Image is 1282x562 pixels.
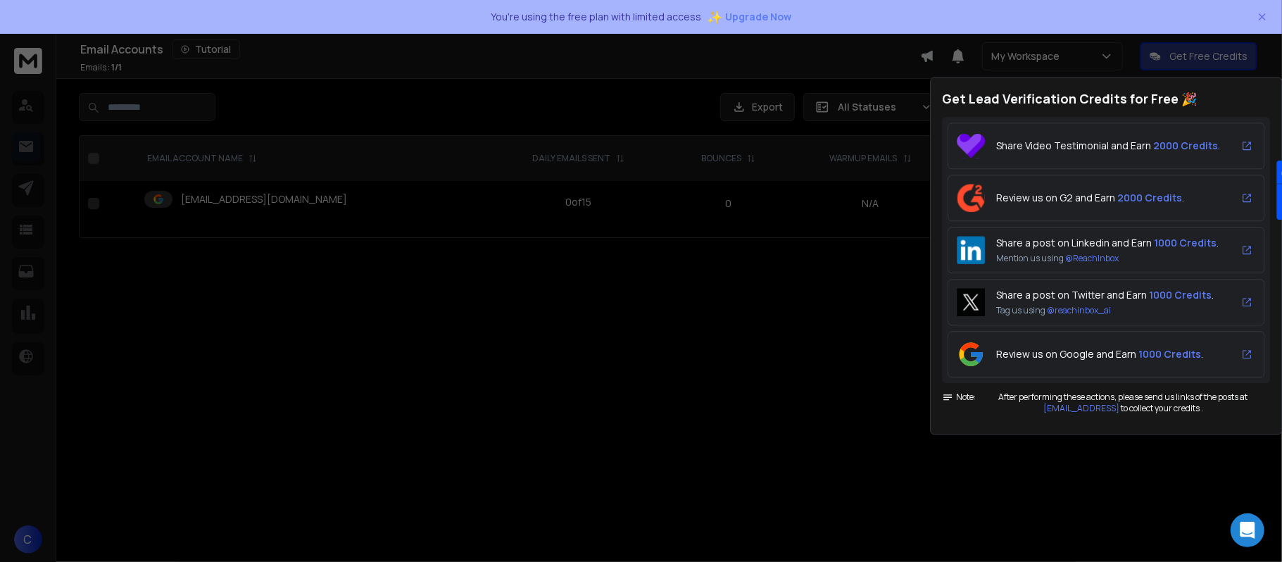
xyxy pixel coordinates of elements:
p: Share Video Testimonial and Earn . [996,139,1220,153]
p: Get Free Credits [1169,49,1248,63]
p: You're using the free plan with limited access [491,10,701,24]
td: N/A [788,181,953,226]
span: 2000 Credits [1117,191,1182,204]
p: After performing these actions, please send us links of the posts at to collect your credits . [976,392,1270,414]
p: My Workspace [991,49,1065,63]
div: 0 of 15 [565,195,591,209]
p: Review us on G2 and Earn . [996,191,1184,205]
p: [EMAIL_ADDRESS][DOMAIN_NAME] [181,192,347,206]
a: [EMAIL_ADDRESS] [1043,402,1119,414]
a: Share a post on Twitter and Earn 1000 Credits.Tag us using @reachinbox_ai [948,279,1264,325]
p: Mention us using [996,253,1219,264]
a: Share Video Testimonial and Earn 2000 Credits. [948,123,1264,169]
div: Open Intercom Messenger [1231,513,1264,547]
h2: Get Lead Verification Credits for Free 🎉 [942,89,1270,108]
a: Review us on Google and Earn 1000 Credits. [948,331,1264,377]
button: Get Free Credits [1140,42,1257,70]
div: Email Accounts [80,39,920,59]
button: C [14,525,42,554]
span: 1 / 1 [111,61,122,73]
div: EMAIL ACCOUNT NAME [147,153,257,164]
p: Review us on Google and Earn . [996,347,1203,361]
a: Share a post on Linkedin and Earn 1000 Credits.Mention us using @ReachInbox [948,227,1264,273]
p: Emails : [80,62,122,73]
p: WARMUP EMAILS [829,153,898,164]
span: 2000 Credits [1153,139,1218,152]
button: Tutorial [172,39,240,59]
p: All Statuses [838,100,915,114]
p: Tag us using [996,305,1214,316]
p: Share a post on Twitter and Earn . [996,288,1214,302]
a: Review us on G2 and Earn 2000 Credits. [948,175,1264,221]
span: 1000 Credits [1138,347,1201,361]
button: ✨Upgrade Now [707,3,791,31]
p: BOUNCES [701,153,741,164]
span: @reachinbox_ai [1047,304,1111,316]
span: ✨ [707,7,722,27]
span: Note: [942,392,976,403]
button: Export [720,93,795,121]
span: 1000 Credits [1149,288,1212,301]
span: Upgrade Now [725,10,791,24]
p: Share a post on Linkedin and Earn . [996,236,1219,250]
span: @ReachInbox [1065,252,1119,264]
p: DAILY EMAILS SENT [532,153,610,164]
p: 0 [677,196,780,211]
span: 1000 Credits [1154,236,1217,249]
